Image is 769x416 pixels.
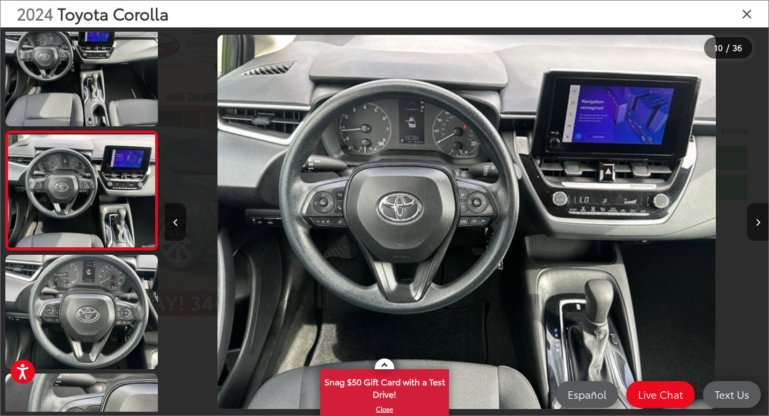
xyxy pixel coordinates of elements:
[4,11,159,127] img: 2024 Toyota Corolla LE
[747,203,768,241] button: Next image
[714,41,723,53] span: 10
[556,381,618,408] a: Español
[17,2,53,25] span: 2024
[703,381,761,408] a: Text Us
[725,44,730,52] span: /
[732,41,742,53] span: 36
[742,6,752,20] i: Close gallery
[165,203,186,241] button: Previous image
[626,381,695,408] a: Live Chat
[6,134,156,247] img: 2024 Toyota Corolla LE
[633,388,688,401] span: Live Chat
[57,2,169,25] span: Toyota Corolla
[4,254,159,370] img: 2024 Toyota Corolla LE
[562,388,612,401] span: Español
[217,35,716,410] img: 2024 Toyota Corolla LE
[321,370,448,403] span: Snag $50 Gift Card with a Test Drive!
[709,388,755,401] span: Text Us
[165,35,768,410] div: 2024 Toyota Corolla LE 9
